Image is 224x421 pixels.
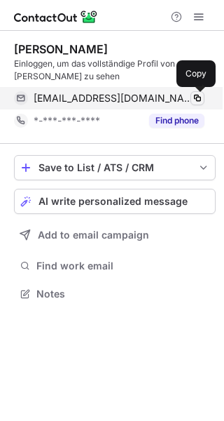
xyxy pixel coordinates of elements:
[149,114,204,128] button: Reveal Button
[38,162,191,173] div: Save to List / ATS / CRM
[14,256,216,276] button: Find work email
[14,222,216,248] button: Add to email campaign
[14,42,108,56] div: [PERSON_NAME]
[14,155,216,180] button: save-profile-one-click
[36,260,210,272] span: Find work email
[14,284,216,304] button: Notes
[34,92,194,105] span: [EMAIL_ADDRESS][DOMAIN_NAME]
[14,58,216,83] div: Einloggen, um das vollständige Profil von [PERSON_NAME] zu sehen
[38,196,188,207] span: AI write personalized message
[14,8,98,25] img: ContactOut v5.3.10
[14,189,216,214] button: AI write personalized message
[38,229,149,241] span: Add to email campaign
[36,288,210,300] span: Notes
